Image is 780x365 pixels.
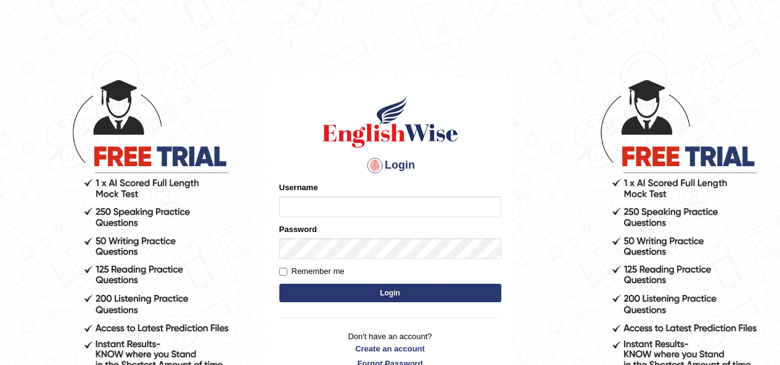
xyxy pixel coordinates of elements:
a: Create an account [279,343,501,355]
button: Login [279,284,501,302]
label: Remember me [279,265,345,278]
label: Username [279,182,318,193]
label: Password [279,223,317,235]
h4: Login [279,156,501,175]
img: Logo of English Wise sign in for intelligent practice with AI [320,94,461,150]
input: Remember me [279,268,287,276]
